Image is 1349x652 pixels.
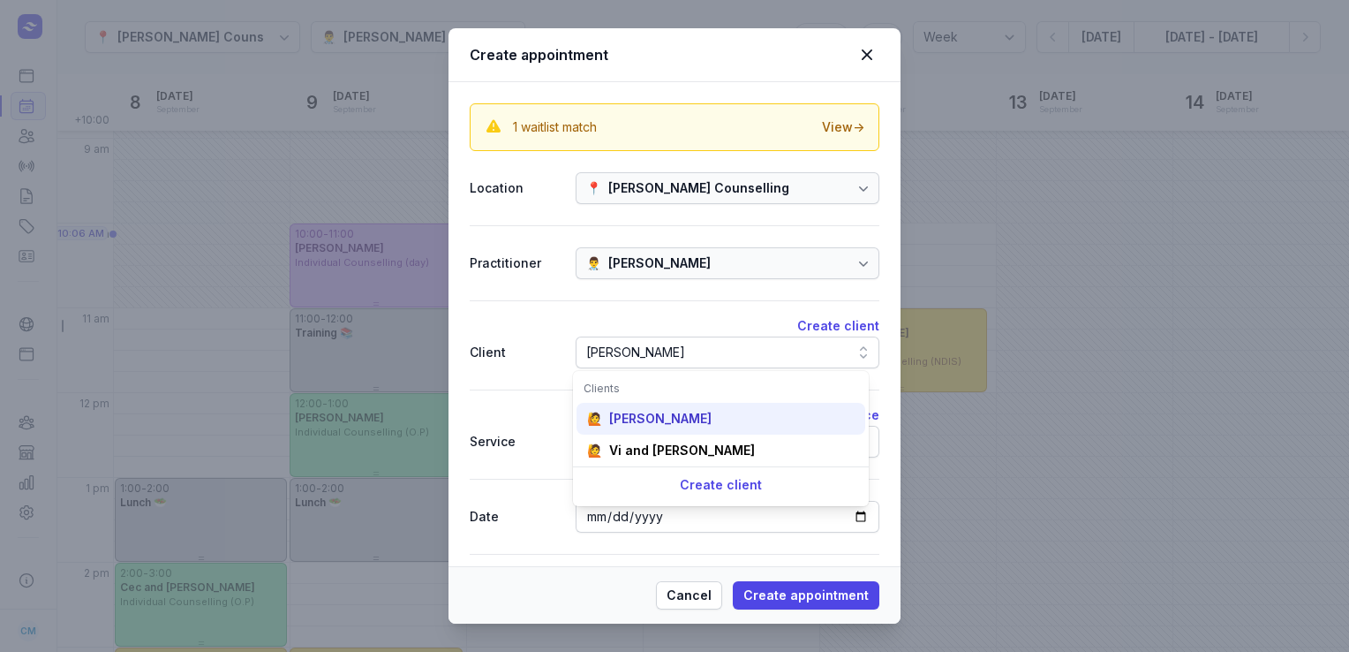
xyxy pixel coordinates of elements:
[513,118,597,136] div: 1 waitlist match
[797,315,879,337] button: Create client
[608,253,711,274] div: [PERSON_NAME]
[822,118,864,136] div: View
[470,253,561,274] div: Practitioner
[470,506,561,527] div: Date
[576,501,879,533] input: Date
[586,178,601,199] div: 📍
[470,44,855,65] div: Create appointment
[470,342,561,363] div: Client
[587,442,602,459] div: 🙋
[656,581,722,610] button: Cancel
[470,431,561,452] div: Service
[608,178,789,199] div: [PERSON_NAME] Counselling
[587,410,602,428] div: 🙋
[586,342,685,363] div: [PERSON_NAME]
[573,466,869,503] div: Create client
[470,178,561,199] div: Location
[733,581,879,610] button: Create appointment
[584,382,858,396] div: Clients
[609,410,712,428] div: [PERSON_NAME]
[667,585,712,606] span: Cancel
[609,442,755,459] div: Vi and [PERSON_NAME]
[743,585,869,606] span: Create appointment
[853,119,864,134] span: →
[586,253,601,274] div: 👨‍⚕️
